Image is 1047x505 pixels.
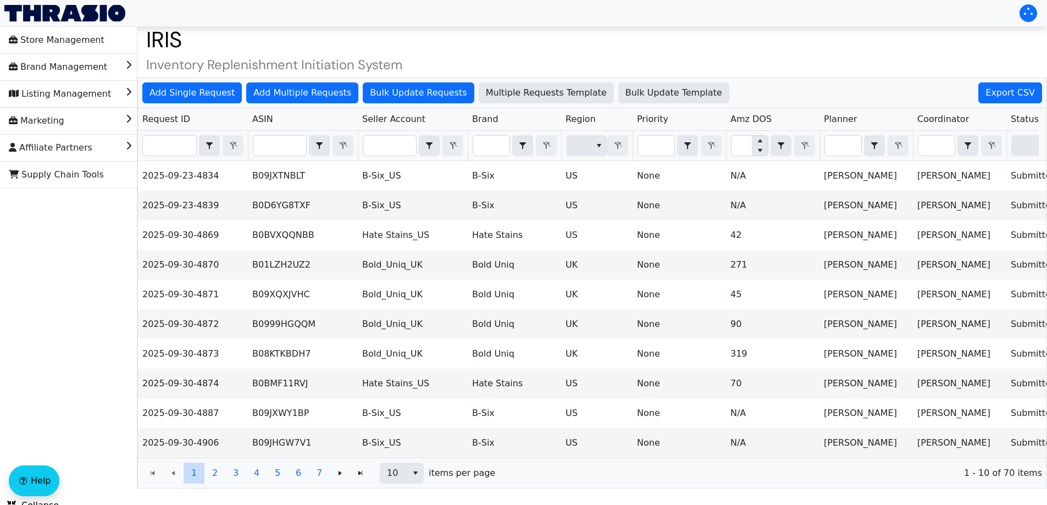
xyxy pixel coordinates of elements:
[363,82,474,103] button: Bulk Update Requests
[917,113,969,126] span: Coordinator
[561,250,633,280] td: UK
[771,135,791,156] span: Choose Operator
[137,57,1047,73] h4: Inventory Replenishment Initiation System
[358,250,468,280] td: Bold_Uniq_UK
[4,5,125,21] img: Thrasio Logo
[771,136,791,156] button: select
[726,250,819,280] td: 271
[380,463,424,484] span: Page size
[9,58,107,76] span: Brand Management
[138,250,248,280] td: 2025-09-30-4870
[633,250,726,280] td: None
[819,280,913,309] td: [PERSON_NAME]
[254,467,259,480] span: 4
[468,131,561,161] th: Filter
[486,86,607,99] span: Multiple Requests Template
[726,339,819,369] td: 319
[253,136,306,156] input: Filter
[138,339,248,369] td: 2025-09-30-4873
[9,166,104,184] span: Supply Chain Tools
[358,339,468,369] td: Bold_Uniq_UK
[468,250,561,280] td: Bold Uniq
[633,280,726,309] td: None
[726,280,819,309] td: 45
[248,191,358,220] td: B0D6YG8TXF
[726,309,819,339] td: 90
[137,26,1047,53] h1: IRIS
[309,463,330,484] button: Page 7
[819,428,913,458] td: [PERSON_NAME]
[248,428,358,458] td: B09JHGW7V1
[468,428,561,458] td: B-Six
[561,309,633,339] td: UK
[913,280,1006,309] td: [PERSON_NAME]
[479,82,614,103] button: Multiple Requests Template
[726,369,819,398] td: 70
[726,428,819,458] td: N/A
[730,113,772,126] span: Amz DOS
[253,86,351,99] span: Add Multiple Requests
[958,136,978,156] button: select
[138,428,248,458] td: 2025-09-30-4906
[9,31,104,49] span: Store Management
[819,309,913,339] td: [PERSON_NAME]
[633,220,726,250] td: None
[752,136,768,146] button: Increase value
[138,398,248,428] td: 2025-09-30-4887
[248,369,358,398] td: B0BMF11RVJ
[633,369,726,398] td: None
[819,191,913,220] td: [PERSON_NAME]
[913,398,1006,428] td: [PERSON_NAME]
[957,135,978,156] span: Choose Operator
[633,309,726,339] td: None
[9,139,92,157] span: Affiliate Partners
[138,161,248,191] td: 2025-09-23-4834
[350,463,371,484] button: Go to the last page
[309,136,329,156] button: select
[468,280,561,309] td: Bold Uniq
[819,250,913,280] td: [PERSON_NAME]
[362,113,425,126] span: Seller Account
[864,135,885,156] span: Choose Operator
[142,113,190,126] span: Request ID
[678,136,697,156] button: select
[726,191,819,220] td: N/A
[317,467,322,480] span: 7
[633,339,726,369] td: None
[591,136,607,156] button: select
[913,339,1006,369] td: [PERSON_NAME]
[9,112,64,130] span: Marketing
[204,463,225,484] button: Page 2
[752,146,768,156] button: Decrease value
[512,135,533,156] span: Choose Operator
[637,113,668,126] span: Priority
[248,250,358,280] td: B01LZH2UZ2
[638,136,674,156] input: Filter
[913,309,1006,339] td: [PERSON_NAME]
[726,398,819,428] td: N/A
[225,463,246,484] button: Page 3
[252,113,273,126] span: ASIN
[246,463,267,484] button: Page 4
[358,398,468,428] td: B-Six_US
[566,113,596,126] span: Region
[288,463,309,484] button: Page 6
[677,135,698,156] span: Choose Operator
[358,280,468,309] td: Bold_Uniq_UK
[824,113,857,126] span: Planner
[504,467,1042,480] span: 1 - 10 of 70 items
[248,161,358,191] td: B09JXTNBLT
[561,428,633,458] td: US
[561,191,633,220] td: US
[248,398,358,428] td: B09JXWY1BP
[149,86,235,99] span: Add Single Request
[468,369,561,398] td: Hate Stains
[561,220,633,250] td: US
[468,220,561,250] td: Hate Stains
[138,458,1046,488] div: Page 1 of 7
[275,467,280,480] span: 5
[9,85,111,103] span: Listing Management
[726,131,819,161] th: Filter
[296,467,301,480] span: 6
[358,191,468,220] td: B-Six_US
